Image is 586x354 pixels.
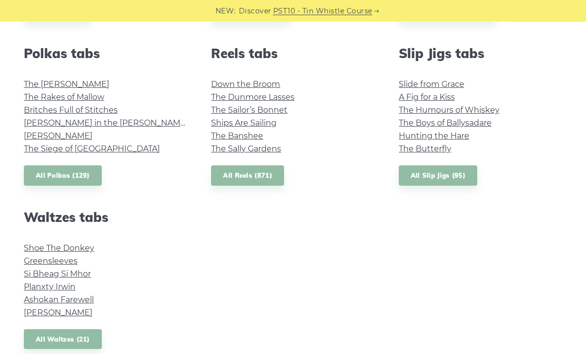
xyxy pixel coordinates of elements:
[399,106,500,115] a: The Humours of Whiskey
[24,93,104,102] a: The Rakes of Mallow
[211,166,284,186] a: All Reels (871)
[211,132,263,141] a: The Banshee
[24,283,75,292] a: Planxty Irwin
[399,93,455,102] a: A Fig for a Kiss
[399,46,562,62] h2: Slip Jigs tabs
[399,132,469,141] a: Hunting the Hare
[24,144,160,154] a: The Siege of [GEOGRAPHIC_DATA]
[399,166,477,186] a: All Slip Jigs (95)
[24,270,91,279] a: Si­ Bheag Si­ Mhor
[24,132,92,141] a: [PERSON_NAME]
[211,119,277,128] a: Ships Are Sailing
[216,5,236,17] span: NEW:
[24,166,102,186] a: All Polkas (129)
[211,80,280,89] a: Down the Broom
[24,308,92,318] a: [PERSON_NAME]
[24,46,187,62] h2: Polkas tabs
[24,330,102,350] a: All Waltzes (21)
[399,144,451,154] a: The Butterfly
[399,80,464,89] a: Slide from Grace
[273,5,372,17] a: PST10 - Tin Whistle Course
[24,257,77,266] a: Greensleeves
[211,46,374,62] h2: Reels tabs
[239,5,272,17] span: Discover
[24,210,187,225] h2: Waltzes tabs
[24,119,188,128] a: [PERSON_NAME] in the [PERSON_NAME]
[24,106,118,115] a: Britches Full of Stitches
[24,80,109,89] a: The [PERSON_NAME]
[211,144,281,154] a: The Sally Gardens
[211,93,294,102] a: The Dunmore Lasses
[211,106,288,115] a: The Sailor’s Bonnet
[24,295,94,305] a: Ashokan Farewell
[399,119,492,128] a: The Boys of Ballysadare
[24,244,94,253] a: Shoe The Donkey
